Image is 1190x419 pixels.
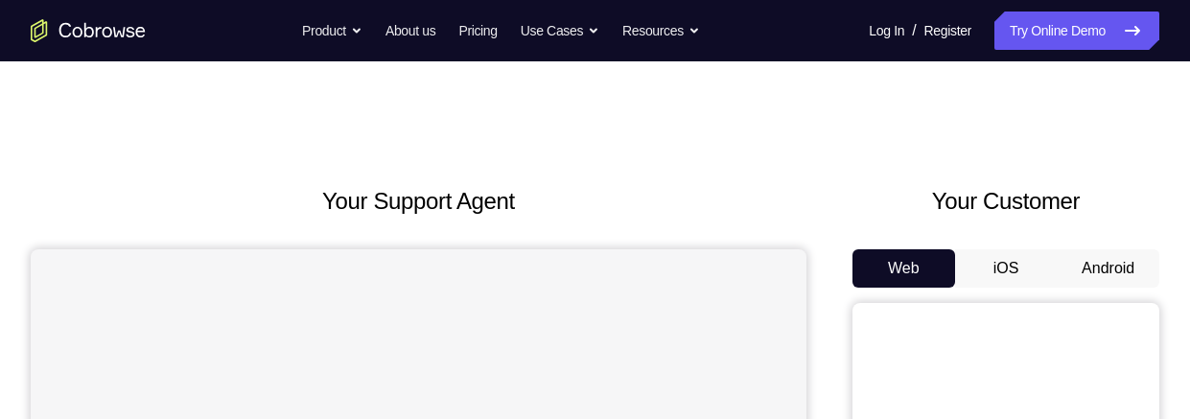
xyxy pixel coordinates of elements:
[955,249,1058,288] button: iOS
[869,12,904,50] a: Log In
[852,249,955,288] button: Web
[31,19,146,42] a: Go to the home page
[302,12,362,50] button: Product
[622,12,700,50] button: Resources
[458,12,497,50] a: Pricing
[912,19,916,42] span: /
[385,12,435,50] a: About us
[852,184,1159,219] h2: Your Customer
[31,184,806,219] h2: Your Support Agent
[994,12,1159,50] a: Try Online Demo
[924,12,971,50] a: Register
[1057,249,1159,288] button: Android
[521,12,599,50] button: Use Cases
